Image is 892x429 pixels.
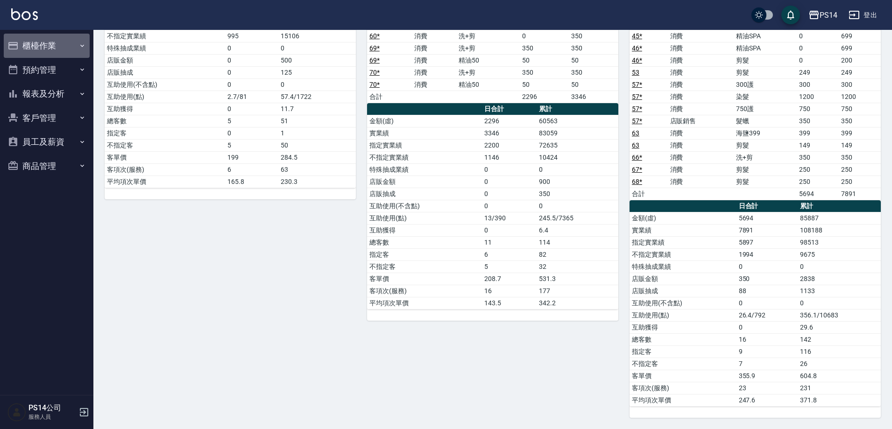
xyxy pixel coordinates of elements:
td: 互助獲得 [630,321,736,333]
td: 231 [798,382,881,394]
td: 消費 [668,66,734,78]
td: 平均項次單價 [367,297,482,309]
td: 16 [482,285,537,297]
td: 300 [839,78,881,91]
td: 0 [225,42,278,54]
td: 0 [482,188,537,200]
td: 不指定實業績 [105,30,225,42]
td: 互助獲得 [105,103,225,115]
td: 142 [798,333,881,345]
td: 83059 [537,127,618,139]
button: PS14 [805,6,841,25]
td: 143.5 [482,297,537,309]
button: 員工及薪資 [4,130,90,154]
td: 店販銷售 [668,115,734,127]
td: 531.3 [537,273,618,285]
td: 116 [798,345,881,358]
td: 染髮 [734,91,797,103]
td: 177 [537,285,618,297]
td: 0 [482,163,537,176]
td: 互助使用(不含點) [630,297,736,309]
td: 60563 [537,115,618,127]
td: 互助獲得 [367,224,482,236]
td: 海鹽399 [734,127,797,139]
td: 消費 [668,30,734,42]
td: 客項次(服務) [105,163,225,176]
td: 指定實業績 [367,139,482,151]
td: 0 [278,78,356,91]
td: 50 [569,54,618,66]
td: 32 [537,260,618,273]
td: 5 [225,115,278,127]
td: 指定客 [105,127,225,139]
td: 店販金額 [630,273,736,285]
button: 報表及分析 [4,82,90,106]
td: 350 [569,42,618,54]
td: 604.8 [798,370,881,382]
td: 208.7 [482,273,537,285]
td: 精油50 [456,78,520,91]
td: 230.3 [278,176,356,188]
td: 750 [797,103,839,115]
p: 服務人員 [28,413,76,421]
td: 0 [482,200,537,212]
td: 750護 [734,103,797,115]
td: 指定客 [630,345,736,358]
td: 1200 [797,91,839,103]
td: 199 [225,151,278,163]
td: 15106 [278,30,356,42]
td: 350 [839,115,881,127]
td: 350 [839,151,881,163]
td: 82 [537,248,618,260]
td: 消費 [412,30,457,42]
td: 249 [797,66,839,78]
td: 356.1/10683 [798,309,881,321]
td: 店販抽成 [367,188,482,200]
td: 髮蠟 [734,115,797,127]
td: 0 [278,42,356,54]
td: 57.4/1722 [278,91,356,103]
td: 72635 [537,139,618,151]
td: 1200 [839,91,881,103]
td: 金額(虛) [630,212,736,224]
td: 平均項次單價 [630,394,736,406]
td: 399 [797,127,839,139]
td: 洗+剪 [734,151,797,163]
table: a dense table [630,200,881,407]
td: 9675 [798,248,881,260]
td: 7891 [736,224,798,236]
td: 不指定實業績 [630,248,736,260]
td: 9 [736,345,798,358]
td: 50 [520,78,569,91]
td: 995 [225,30,278,42]
td: 互助使用(點) [367,212,482,224]
a: 63 [632,141,639,149]
td: 互助使用(點) [105,91,225,103]
td: 洗+剪 [456,66,520,78]
td: 2296 [482,115,537,127]
a: 53 [632,69,639,76]
td: 剪髮 [734,54,797,66]
td: 消費 [668,54,734,66]
td: 5897 [736,236,798,248]
button: 登出 [845,7,881,24]
td: 149 [797,139,839,151]
div: PS14 [820,9,837,21]
td: 0 [736,321,798,333]
td: 0 [482,224,537,236]
td: 23 [736,382,798,394]
td: 2296 [520,91,569,103]
td: 店販抽成 [105,66,225,78]
td: 1994 [736,248,798,260]
td: 50 [278,139,356,151]
td: 6 [482,248,537,260]
td: 精油SPA [734,42,797,54]
td: 750 [839,103,881,115]
td: 350 [537,188,618,200]
td: 總客數 [367,236,482,248]
img: Logo [11,8,38,20]
td: 2838 [798,273,881,285]
td: 284.5 [278,151,356,163]
td: 剪髮 [734,163,797,176]
td: 消費 [668,151,734,163]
